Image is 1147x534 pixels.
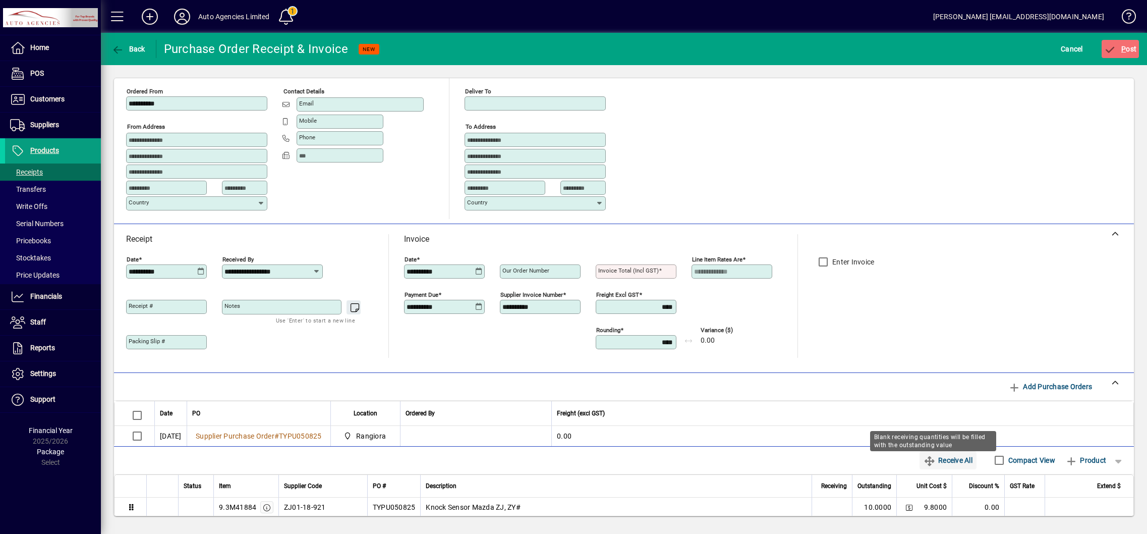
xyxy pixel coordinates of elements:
span: Add Purchase Orders [1008,379,1092,395]
a: Receipts [5,164,101,181]
button: Back [109,40,148,58]
span: Home [30,43,49,51]
span: PO # [373,480,386,492]
span: Transfers [10,185,46,193]
span: Pricebooks [10,237,51,245]
mat-label: Freight excl GST [596,291,639,298]
button: Profile [166,8,198,26]
mat-hint: Use 'Enter' to start a new line [276,314,355,326]
div: PO [192,408,325,419]
a: Home [5,35,101,61]
a: Serial Numbers [5,215,101,232]
div: 9.3M41884 [219,502,256,512]
span: Status [184,480,201,492]
mat-label: Packing Slip # [129,338,165,345]
span: 0.00 [701,337,715,345]
div: Freight (excl GST) [557,408,1121,419]
span: ost [1104,45,1137,53]
span: Customers [30,95,65,103]
mat-label: Our order number [502,267,549,274]
span: Outstanding [857,480,891,492]
span: Stocktakes [10,254,51,262]
mat-label: Invoice Total (incl GST) [598,267,659,274]
span: Extend $ [1097,480,1121,492]
td: Knock Sensor Mazda ZJ, ZY# [420,498,812,518]
mat-label: Payment due [405,291,438,298]
span: 9.8000 [924,502,947,512]
span: Package [37,448,64,456]
mat-label: Date [405,256,417,263]
div: Purchase Order Receipt & Invoice [164,41,349,57]
span: P [1121,45,1126,53]
span: Support [30,395,55,403]
a: POS [5,61,101,86]
span: NEW [363,46,375,52]
td: 0.00 [551,426,1133,446]
span: Rangiora [356,431,386,441]
span: Supplier Code [284,480,322,492]
mat-label: Supplier invoice number [500,291,563,298]
td: ZJ01-18-921 [278,498,367,518]
button: Cancel [1058,40,1085,58]
mat-label: Email [299,100,314,107]
span: Cancel [1061,41,1083,57]
mat-label: Received by [222,256,254,263]
a: Knowledge Base [1114,2,1134,35]
a: Support [5,387,101,412]
button: Add Purchase Orders [1004,378,1096,396]
span: GST Rate [1010,480,1035,492]
a: Transfers [5,181,101,198]
mat-label: Notes [224,302,240,309]
mat-label: Ordered from [127,88,163,95]
mat-label: Mobile [299,117,317,124]
span: POS [30,69,44,77]
mat-label: Deliver To [465,88,491,95]
button: Post [1102,40,1139,58]
mat-label: Receipt # [129,302,153,309]
div: [PERSON_NAME] [EMAIL_ADDRESS][DOMAIN_NAME] [933,9,1104,25]
div: Ordered By [406,408,546,419]
a: Customers [5,87,101,112]
span: Variance ($) [701,327,761,334]
a: Write Offs [5,198,101,215]
div: Blank receiving quantities will be filled with the outstanding value [870,431,996,451]
button: Add [134,8,166,26]
span: Discount % [969,480,999,492]
span: Product [1065,452,1106,468]
span: Financials [30,292,62,300]
mat-label: Country [467,199,487,206]
span: # [274,432,279,440]
mat-label: Line item rates are [692,256,742,263]
td: [DATE] [154,426,187,446]
span: Reports [30,344,55,352]
mat-label: Phone [299,134,315,141]
span: PO [192,408,200,419]
span: Price Updates [10,271,60,279]
a: Settings [5,361,101,387]
button: Product [1060,451,1111,469]
span: Location [354,408,377,419]
td: 0.00 [952,498,1004,518]
span: Unit Cost $ [916,480,947,492]
button: Change Price Levels [902,500,916,514]
span: Supplier Purchase Order [196,432,274,440]
div: Auto Agencies Limited [198,9,270,25]
a: Reports [5,336,101,361]
a: Price Updates [5,266,101,284]
a: Pricebooks [5,232,101,249]
span: Back [111,45,145,53]
span: Write Offs [10,202,47,210]
span: Settings [30,369,56,378]
span: Date [160,408,173,419]
span: TYPU050825 [279,432,322,440]
a: Supplier Purchase Order#TYPU050825 [192,431,325,442]
a: Suppliers [5,113,101,138]
a: Stocktakes [5,249,101,266]
label: Enter Invoice [830,257,874,267]
div: Date [160,408,182,419]
label: Compact View [1006,455,1055,465]
a: Financials [5,284,101,309]
span: Serial Numbers [10,220,64,228]
span: Item [219,480,231,492]
span: Products [30,146,59,154]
